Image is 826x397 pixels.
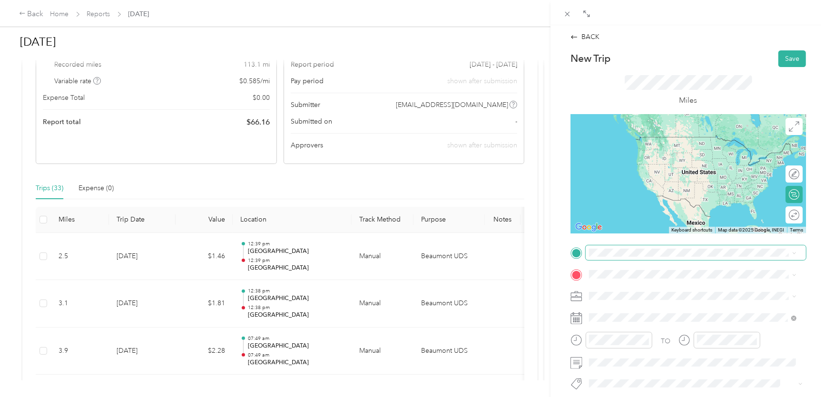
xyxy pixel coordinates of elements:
[778,50,806,67] button: Save
[570,52,610,65] p: New Trip
[570,32,600,42] div: BACK
[718,227,784,232] span: Map data ©2025 Google, INEGI
[773,344,826,397] iframe: Everlance-gr Chat Button Frame
[573,221,604,233] img: Google
[573,221,604,233] a: Open this area in Google Maps (opens a new window)
[671,227,712,233] button: Keyboard shortcuts
[679,95,698,107] p: Miles
[661,336,670,346] div: TO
